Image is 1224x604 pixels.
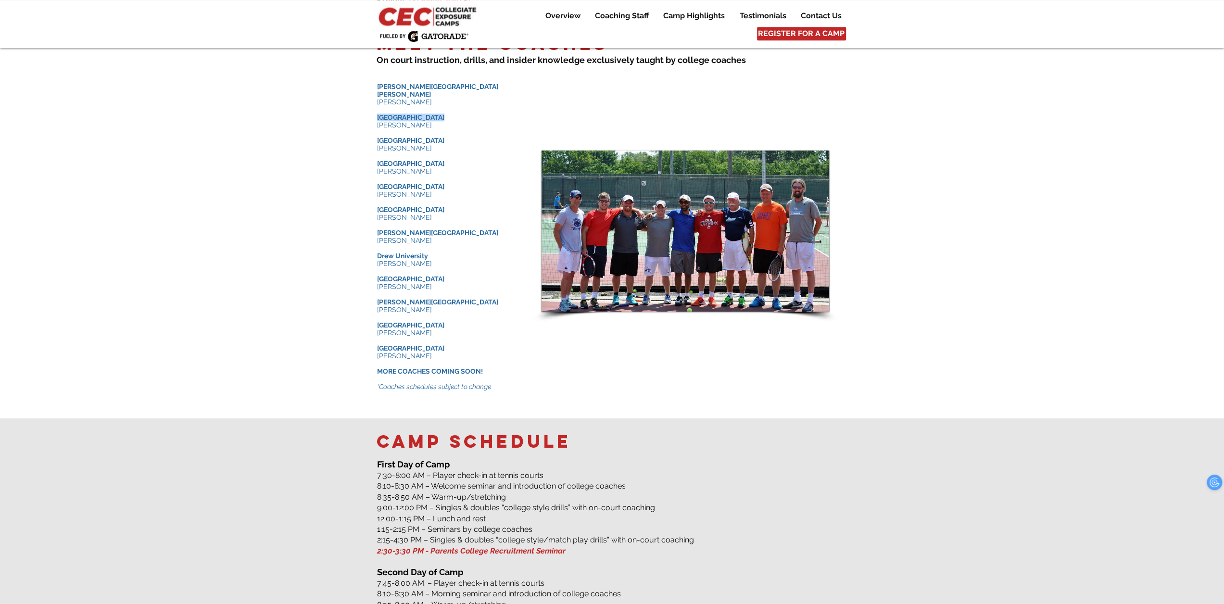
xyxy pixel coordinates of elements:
a: Testimonials [732,10,793,22]
span: [PERSON_NAME] [377,98,432,106]
span: 2:30-3:30 PM - Parents College Recruitment Seminar [377,546,566,555]
span: 2:15-4:30 PM – Singles & doubles “college style/match play drills” with on-court coaching [377,535,694,544]
span: [PERSON_NAME] [377,167,432,175]
p: Contact Us [796,10,846,22]
span: [GEOGRAPHIC_DATA] [377,321,444,329]
span: xclusively taught by college coaches [592,55,746,65]
span: [PERSON_NAME] [377,121,432,129]
span: 12:00-1:15 PM – Lunch and rest [377,514,486,523]
a: Coaching Staff [588,10,656,22]
span: 9:00-12:00 PM – Singles & doubles “college style drills” with on-court coaching [377,503,655,512]
img: Fueled by Gatorade.png [379,30,468,42]
span: [PERSON_NAME] [377,329,432,337]
a: Camp Highlights [656,10,732,22]
span: 7:45-8:00 AM. – Player check-in at tennis courts [377,579,544,588]
span: Second Day of Camp [377,567,463,577]
span: [PERSON_NAME] [377,306,432,314]
span: On court instruction, drills [377,55,485,65]
a: Overview [538,10,587,22]
span: [GEOGRAPHIC_DATA] [377,183,444,190]
span: [PERSON_NAME] [377,352,432,360]
span: 8:35-8:50 AM – Warm-up/stretching [377,492,506,502]
span: 1:15-2:15 PM – Seminars by college coaches [377,525,532,534]
span: First Day of Camp [377,459,450,469]
span: 7:30-8:00 AM – Player check-in at tennis courts [377,471,543,480]
a: Contact Us [794,10,848,22]
span: REGISTER FOR A CAMP [758,28,845,39]
span: [PERSON_NAME] [377,283,432,290]
p: Testimonials [735,10,791,22]
span: , and insider knowledge e [485,55,592,65]
span: [GEOGRAPHIC_DATA] [377,160,444,167]
span: [GEOGRAPHIC_DATA] [377,137,444,144]
span: [PERSON_NAME] [377,190,432,198]
span: [GEOGRAPHIC_DATA] [377,275,444,283]
p: Camp Highlights [658,10,730,22]
p: Coaching Staff [590,10,654,22]
span: [GEOGRAPHIC_DATA] [377,113,444,121]
span: [GEOGRAPHIC_DATA] [377,206,444,214]
span: Camp schedule [377,430,571,453]
span: [PERSON_NAME][GEOGRAPHIC_DATA][PERSON_NAME] [377,83,498,98]
p: Overview [541,10,585,22]
span: [PERSON_NAME] [377,214,432,221]
span: [PERSON_NAME] [377,144,432,152]
span: *Coaches schedules subject to change [377,383,491,390]
span: MORE COACHES COMING SOON! [377,367,483,375]
span: Drew University [377,252,428,260]
span: [PERSON_NAME][GEOGRAPHIC_DATA] [377,229,498,237]
span: 8:10-8:30 AM – Welcome seminar and introduction of college coaches [377,481,626,491]
div: Slide show gallery [542,151,829,312]
span: [PERSON_NAME] [377,237,432,244]
span: [PERSON_NAME] [377,260,432,267]
nav: Site [530,10,848,22]
img: CEC Logo Primary_edited.jpg [377,5,480,27]
p: ​ [377,556,848,566]
span: [GEOGRAPHIC_DATA] [377,344,444,352]
span: [PERSON_NAME][GEOGRAPHIC_DATA] [377,298,498,306]
span: 8:10-8:30 AM – Morning seminar and introduction of college coaches [377,589,621,598]
a: REGISTER FOR A CAMP [757,27,846,40]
